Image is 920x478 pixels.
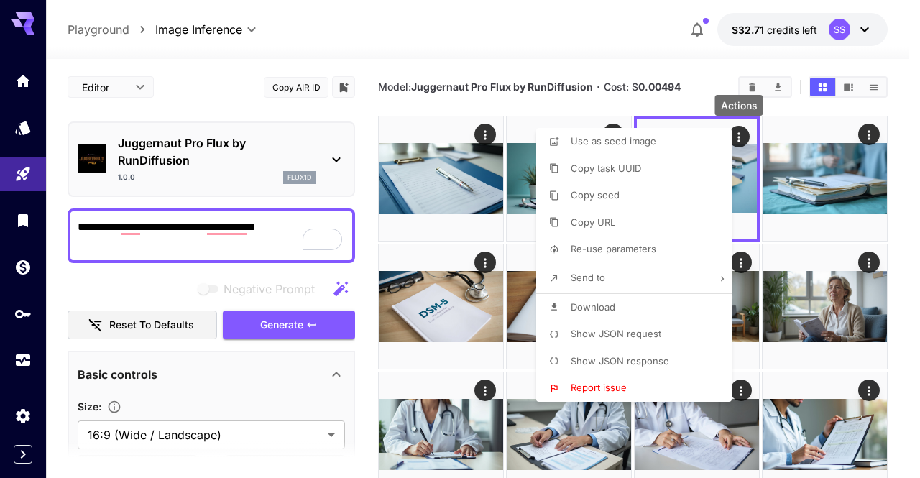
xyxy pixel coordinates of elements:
[571,135,656,147] span: Use as seed image
[571,301,615,313] span: Download
[571,355,669,367] span: Show JSON response
[571,243,656,254] span: Re-use parameters
[571,328,661,339] span: Show JSON request
[571,162,641,174] span: Copy task UUID
[571,382,627,393] span: Report issue
[571,216,615,228] span: Copy URL
[571,189,620,201] span: Copy seed
[715,95,763,116] div: Actions
[571,272,605,283] span: Send to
